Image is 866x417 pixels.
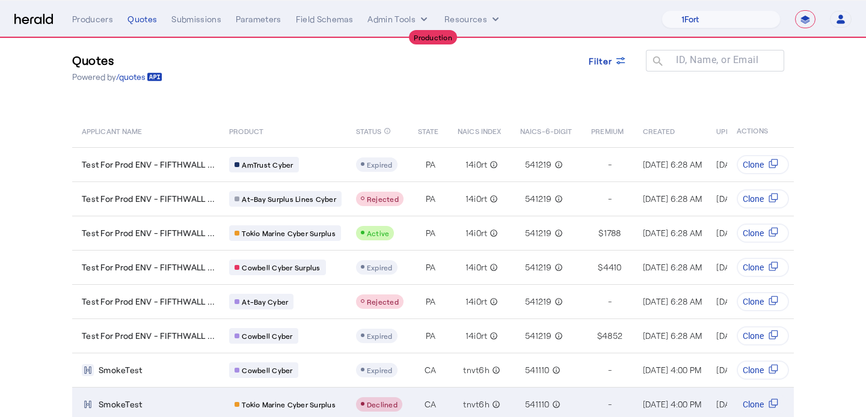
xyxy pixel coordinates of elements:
span: PA [426,261,436,273]
span: 541219 [525,330,552,342]
span: NAICS INDEX [458,124,501,136]
span: 14i0rt [465,193,488,205]
span: APPLICANT NAME [82,124,142,136]
span: PA [426,193,436,205]
span: PA [426,330,436,342]
span: [DATE] 6:28 AM [643,330,702,341]
span: $ [597,330,602,342]
span: Clone [743,364,764,376]
mat-icon: info_outline [552,159,563,171]
span: tnvt6h [463,398,490,410]
span: SmokeTest [99,364,142,376]
span: Rejected [367,195,399,203]
mat-icon: search [646,55,666,70]
mat-icon: info_outline [552,193,563,205]
button: Resources dropdown menu [444,13,502,25]
span: PA [426,159,436,171]
mat-icon: info_outline [384,124,391,138]
span: 14i0rt [465,227,488,239]
mat-icon: info_outline [552,227,563,239]
div: Production [409,30,457,44]
span: PA [426,227,436,239]
span: [DATE] 1:01 AM [716,262,772,272]
mat-icon: info_outline [550,398,560,410]
button: Clone [737,155,789,174]
span: [DATE] 4:00 PM [643,399,702,409]
div: Quotes [127,13,157,25]
span: Clone [743,193,764,205]
span: 14i0rt [465,261,488,273]
span: - [608,364,612,376]
mat-icon: info_outline [490,364,500,376]
span: UPDATED [716,124,748,136]
button: Clone [737,224,789,243]
th: ACTIONS [727,114,794,147]
span: tnvt6h [463,364,490,376]
span: NAICS-6-DIGIT [520,124,572,136]
span: Expired [367,332,393,340]
span: [DATE] 6:28 AM [643,228,702,238]
span: Clone [743,330,764,342]
span: 541110 [525,398,550,410]
span: STATUS [356,124,382,136]
span: Test For Prod ENV - FIFTHWALL ... [82,330,215,342]
mat-icon: info_outline [487,261,498,273]
button: Clone [737,189,789,208]
mat-icon: info_outline [552,296,563,308]
div: Parameters [236,13,281,25]
span: Clone [743,227,764,239]
span: - [608,159,612,171]
span: Test For Prod ENV - FIFTHWALL ... [82,193,215,205]
mat-icon: info_outline [487,159,498,171]
span: Expired [367,160,393,169]
span: Clone [743,159,764,171]
div: Submissions [171,13,221,25]
span: [DATE] 1:01 AM [716,159,772,169]
span: Test For Prod ENV - FIFTHWALL ... [82,159,215,171]
span: PRODUCT [229,124,263,136]
span: $ [598,227,603,239]
span: Clone [743,296,764,308]
span: [DATE] 4:01 PM [716,399,773,409]
span: CA [425,398,437,410]
span: Cowbell Cyber Surplus [242,263,320,272]
span: Rejected [367,297,399,306]
span: - [608,296,612,308]
mat-icon: info_outline [552,330,563,342]
a: /quotes [116,71,162,83]
mat-icon: info_outline [490,398,500,410]
span: [DATE] 1:01 AM [716,365,772,375]
h3: Quotes [72,52,162,68]
button: Filter [579,50,637,72]
span: Tokio Marine Cyber Surplus [242,400,336,409]
span: Active [367,229,390,237]
span: 14i0rt [465,330,488,342]
mat-label: ID, Name, or Email [676,54,758,65]
span: AmTrust Cyber [242,160,293,169]
mat-icon: info_outline [487,227,498,239]
span: 541219 [525,193,552,205]
span: SmokeTest [99,398,142,410]
span: Expired [367,366,393,374]
span: $ [598,261,603,273]
span: Test For Prod ENV - FIFTHWALL ... [82,261,215,273]
span: PA [426,296,436,308]
span: Clone [743,261,764,273]
span: 541219 [525,296,552,308]
button: Clone [737,361,789,380]
span: 541219 [525,261,552,273]
span: Expired [367,263,393,272]
span: CA [425,364,437,376]
span: - [608,398,612,410]
span: [DATE] 6:28 AM [643,193,702,204]
span: Test For Prod ENV - FIFTHWALL ... [82,296,215,308]
span: Cowbell Cyber [242,331,292,341]
button: internal dropdown menu [367,13,430,25]
button: Clone [737,326,789,345]
span: [DATE] 6:28 AM [643,296,702,306]
span: - [608,193,612,205]
span: [DATE] 6:28 AM [716,296,776,306]
button: Clone [737,292,789,311]
span: 4410 [603,261,622,273]
span: [DATE] 6:28 AM [643,262,702,272]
